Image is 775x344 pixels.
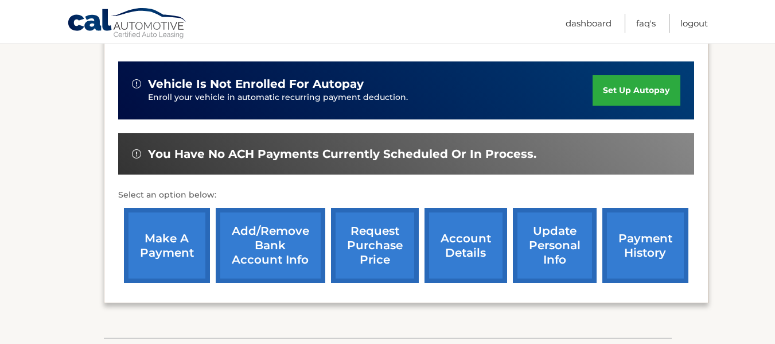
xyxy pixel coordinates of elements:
img: alert-white.svg [132,149,141,159]
p: Enroll your vehicle in automatic recurring payment deduction. [148,91,593,104]
a: Add/Remove bank account info [216,208,325,283]
a: payment history [602,208,688,283]
span: vehicle is not enrolled for autopay [148,77,364,91]
a: Dashboard [566,14,612,33]
img: alert-white.svg [132,79,141,88]
span: You have no ACH payments currently scheduled or in process. [148,147,536,161]
a: FAQ's [636,14,656,33]
a: update personal info [513,208,597,283]
a: make a payment [124,208,210,283]
a: Cal Automotive [67,7,188,41]
a: Logout [680,14,708,33]
a: set up autopay [593,75,680,106]
p: Select an option below: [118,188,694,202]
a: account details [425,208,507,283]
a: request purchase price [331,208,419,283]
